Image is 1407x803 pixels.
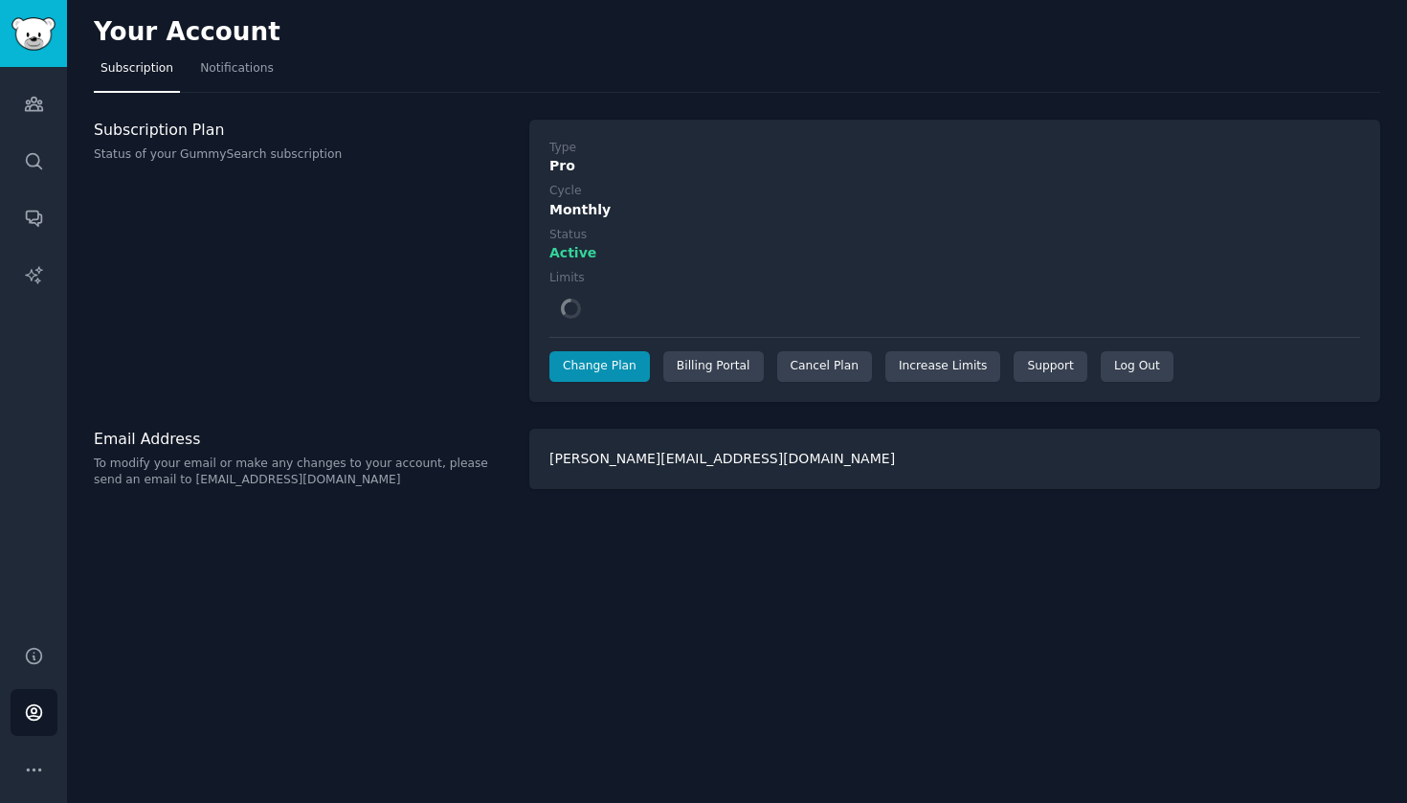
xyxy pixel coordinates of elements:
[549,156,1360,176] div: Pro
[885,351,1001,382] a: Increase Limits
[549,270,585,287] div: Limits
[529,429,1380,489] div: [PERSON_NAME][EMAIL_ADDRESS][DOMAIN_NAME]
[549,200,1360,220] div: Monthly
[193,54,280,93] a: Notifications
[100,60,173,78] span: Subscription
[94,456,509,489] p: To modify your email or make any changes to your account, please send an email to [EMAIL_ADDRESS]...
[94,17,280,48] h2: Your Account
[777,351,872,382] div: Cancel Plan
[1014,351,1086,382] a: Support
[94,429,509,449] h3: Email Address
[1101,351,1173,382] div: Log Out
[94,54,180,93] a: Subscription
[94,146,509,164] p: Status of your GummySearch subscription
[549,183,581,200] div: Cycle
[549,227,587,244] div: Status
[94,120,509,140] h3: Subscription Plan
[549,351,650,382] a: Change Plan
[549,140,576,157] div: Type
[549,243,596,263] span: Active
[11,17,56,51] img: GummySearch logo
[200,60,274,78] span: Notifications
[663,351,764,382] div: Billing Portal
